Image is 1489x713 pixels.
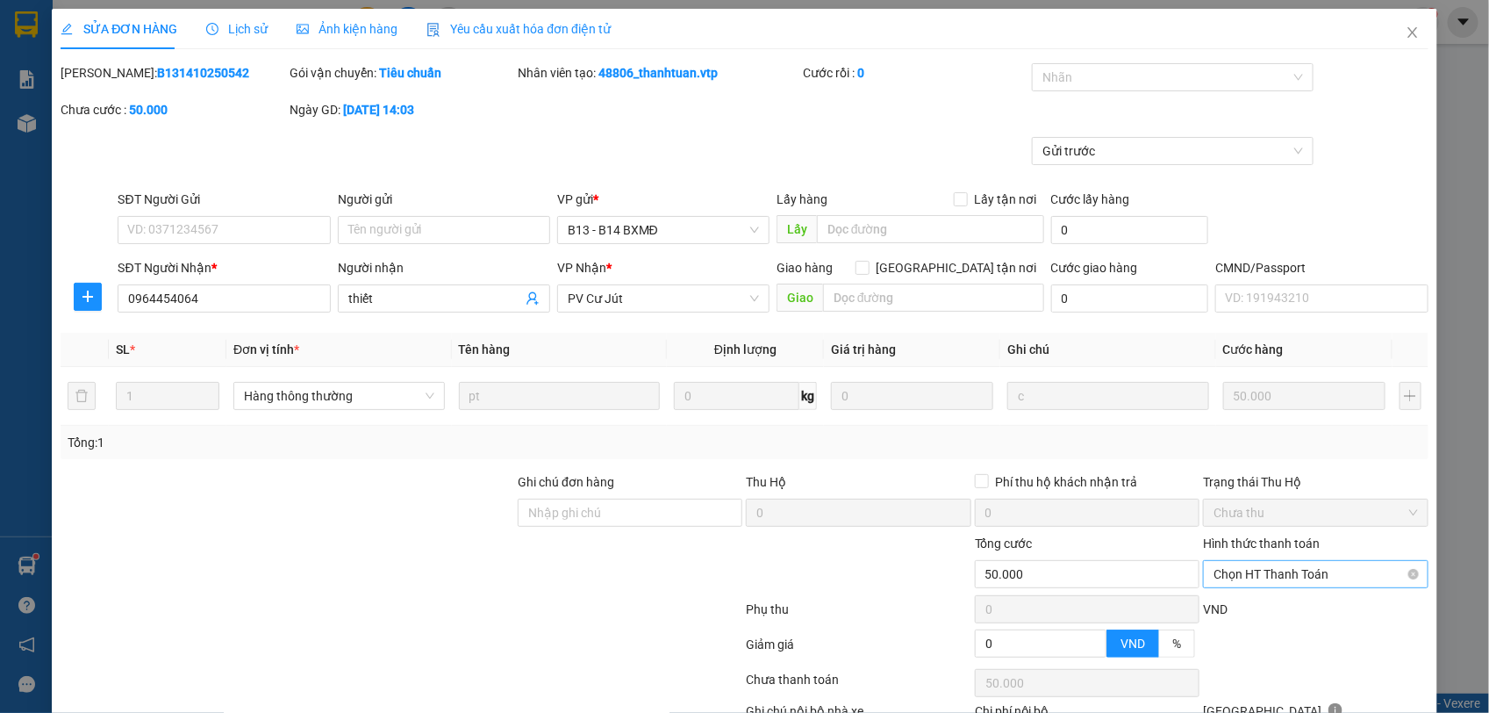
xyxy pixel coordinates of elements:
[557,261,606,275] span: VP Nhận
[290,63,514,83] div: Gói vận chuyển:
[61,63,285,83] div: [PERSON_NAME]:
[744,635,972,666] div: Giảm giá
[1223,342,1284,356] span: Cước hàng
[379,66,441,80] b: Tiêu chuẩn
[118,190,330,209] div: SĐT Người Gửi
[46,28,142,94] strong: CÔNG TY TNHH [GEOGRAPHIC_DATA] 214 QL13 - P.26 - Q.BÌNH THẠNH - TP HCM 1900888606
[831,342,896,356] span: Giá trị hàng
[167,79,247,92] span: 07:04:41 [DATE]
[75,290,101,304] span: plus
[777,192,827,206] span: Lấy hàng
[831,382,993,410] input: 0
[777,215,817,243] span: Lấy
[1007,382,1209,410] input: Ghi Chú
[459,382,661,410] input: VD: Bàn, Ghế
[297,22,398,36] span: Ảnh kiện hàng
[526,292,540,306] span: user-add
[777,261,833,275] span: Giao hàng
[60,123,98,133] span: PV Cư Jút
[1051,284,1209,313] input: Cước giao hàng
[989,472,1145,492] span: Phí thu hộ khách nhận trả
[870,258,1044,277] span: [GEOGRAPHIC_DATA] tận nơi
[1120,637,1145,651] span: VND
[1213,500,1417,526] span: Chưa thu
[714,342,777,356] span: Định lượng
[1051,216,1209,244] input: Cước lấy hàng
[233,342,299,356] span: Đơn vị tính
[338,190,550,209] div: Người gửi
[1203,537,1320,551] label: Hình thức thanh toán
[1408,569,1419,580] span: close-circle
[134,122,162,148] span: Nơi nhận:
[116,342,130,356] span: SL
[1203,602,1228,616] span: VND
[459,342,511,356] span: Tên hàng
[975,537,1033,551] span: Tổng cước
[744,600,972,630] div: Phụ thu
[804,63,1028,83] div: Cước rồi :
[968,190,1044,209] span: Lấy tận nơi
[61,100,285,119] div: Chưa cước :
[1223,382,1385,410] input: 0
[1215,258,1428,277] div: CMND/Passport
[1406,25,1420,40] span: close
[206,23,218,35] span: clock-circle
[568,285,759,312] span: PV Cư Jút
[1051,261,1138,275] label: Cước giao hàng
[568,217,759,243] span: B13 - B14 BXMĐ
[244,383,433,409] span: Hàng thông thường
[18,122,36,148] span: Nơi gửi:
[518,475,614,489] label: Ghi chú đơn hàng
[426,22,612,36] span: Yêu cầu xuất hóa đơn điện tử
[118,258,330,277] div: SĐT Người Nhận
[1388,9,1437,58] button: Close
[338,258,550,277] div: Người nhận
[1400,382,1421,410] button: plus
[1203,472,1428,492] div: Trạng thái Thu Hộ
[557,190,770,209] div: VP gửi
[290,100,514,119] div: Ngày GD:
[343,103,414,117] b: [DATE] 14:03
[598,66,718,80] b: 48806_thanhtuan.vtp
[777,284,823,312] span: Giao
[177,66,247,79] span: CJ10250130
[74,283,102,311] button: plus
[823,284,1044,312] input: Dọc đường
[68,382,96,410] button: delete
[18,40,40,83] img: logo
[744,670,972,701] div: Chưa thanh toán
[746,475,786,489] span: Thu Hộ
[858,66,865,80] b: 0
[129,103,168,117] b: 50.000
[61,22,177,36] span: SỬA ĐƠN HÀNG
[518,63,799,83] div: Nhân viên tạo:
[1172,637,1181,651] span: %
[1042,138,1303,164] span: Gửi trước
[426,23,440,37] img: icon
[61,105,204,119] strong: BIÊN NHẬN GỬI HÀNG HOÁ
[518,499,742,527] input: Ghi chú đơn hàng
[799,382,817,410] span: kg
[206,22,268,36] span: Lịch sử
[68,433,575,452] div: Tổng: 1
[1000,333,1216,367] th: Ghi chú
[817,215,1044,243] input: Dọc đường
[157,66,249,80] b: B131410250542
[297,23,309,35] span: picture
[61,23,73,35] span: edit
[1213,561,1417,587] span: Chọn HT Thanh Toán
[1051,192,1130,206] label: Cước lấy hàng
